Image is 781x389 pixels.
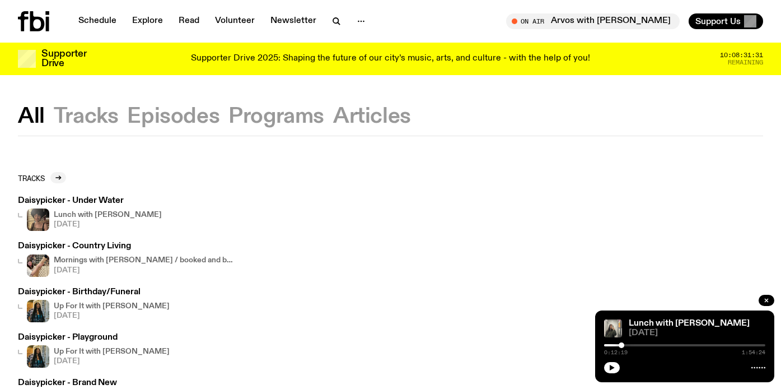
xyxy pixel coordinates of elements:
h4: Up For It with [PERSON_NAME] [54,303,170,310]
span: Support Us [695,16,741,26]
span: [DATE] [629,329,765,337]
h3: Supporter Drive [41,49,86,68]
h3: Daisypicker - Country Living [18,242,233,251]
h2: Tracks [18,174,45,182]
button: Articles [333,106,411,127]
span: 0:12:19 [604,350,628,355]
a: Lunch with [PERSON_NAME] [629,319,750,328]
img: Ify - a Brown Skin girl with black braided twists, looking up to the side with her tongue stickin... [27,345,49,368]
span: 1:54:24 [742,350,765,355]
a: Volunteer [208,13,261,29]
a: Schedule [72,13,123,29]
a: Read [172,13,206,29]
a: Tracks [18,172,66,183]
p: Supporter Drive 2025: Shaping the future of our city’s music, arts, and culture - with the help o... [191,54,590,64]
button: All [18,106,45,127]
span: [DATE] [54,267,233,274]
span: 10:08:31:31 [720,52,763,58]
h3: Daisypicker - Under Water [18,197,162,205]
button: On AirArvos with [PERSON_NAME] [506,13,680,29]
a: Daisypicker - Country LivingA photo of Jim in the fbi studio sitting on a chair and awkwardly hol... [18,242,233,276]
h3: Daisypicker - Playground [18,334,170,342]
button: Support Us [689,13,763,29]
a: Explore [125,13,170,29]
button: Episodes [127,106,219,127]
img: Ify - a Brown Skin girl with black braided twists, looking up to the side with her tongue stickin... [27,300,49,322]
h3: Daisypicker - Birthday/Funeral [18,288,170,297]
a: Newsletter [264,13,323,29]
h4: Lunch with [PERSON_NAME] [54,211,162,219]
img: A photo of Jim in the fbi studio sitting on a chair and awkwardly holding their leg in the air, s... [27,254,49,277]
a: Daisypicker - PlaygroundIfy - a Brown Skin girl with black braided twists, looking up to the side... [18,334,170,368]
h3: Daisypicker - Brand New [18,379,117,387]
a: Daisypicker - Birthday/FuneralIfy - a Brown Skin girl with black braided twists, looking up to th... [18,288,170,322]
button: Tracks [54,106,119,127]
a: Daisypicker - Under WaterLunch with [PERSON_NAME][DATE] [18,197,162,231]
span: [DATE] [54,221,162,228]
button: Programs [228,106,324,127]
span: [DATE] [54,312,170,319]
h4: Mornings with [PERSON_NAME] / booked and busy [54,257,233,264]
span: [DATE] [54,358,170,365]
span: Remaining [728,59,763,66]
h4: Up For It with [PERSON_NAME] [54,348,170,355]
